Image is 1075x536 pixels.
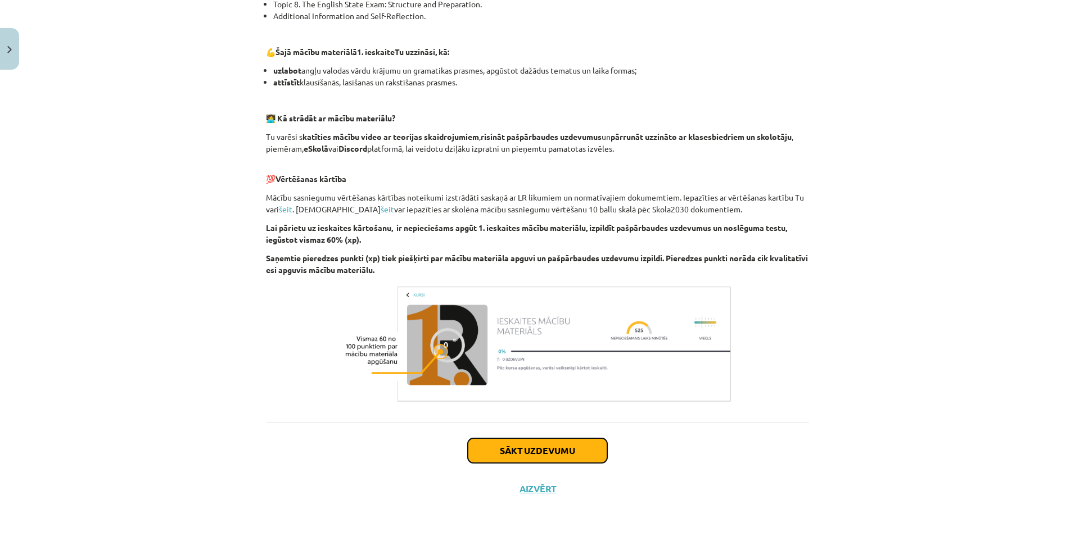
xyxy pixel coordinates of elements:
strong: risināt pašpārbaudes uzdevumus [481,131,602,142]
li: Additional Information and Self-Reflection. [273,10,809,22]
b: 1. ieskaite [357,47,395,57]
p: Tu varēsi s , un , piemēram, vai platformā, lai veidotu dziļāku izpratni un pieņemtu pamatotas iz... [266,131,809,155]
li: klausīšanās, lasīšanas un rakstīšanas prasmes. [273,76,809,88]
a: šeit [381,204,394,214]
b: Saņemtie pieredzes punkti (xp) tiek piešķirti par mācību materiāla apguvi un pašpārbaudes uzdevum... [266,253,808,275]
p: 💯 [266,161,809,185]
img: icon-close-lesson-0947bae3869378f0d4975bcd49f059093ad1ed9edebbc8119c70593378902aed.svg [7,46,12,53]
strong: Discord [338,143,367,153]
button: Aizvērt [516,483,559,494]
b: Lai pārietu uz ieskaites kārtošanu, ir nepieciešams apgūt 1. ieskaites mācību materiālu, izpildīt... [266,222,787,244]
strong: attīstīt [273,77,300,87]
strong: Šajā mācību materiālā [275,47,357,57]
li: angļu valodas vārdu krājumu un gramatikas prasmes, apgūstot dažādus tematus un laika formas; [273,65,809,76]
p: Mācību sasniegumu vērtēšanas kārtības noteikumi izstrādāti saskaņā ar LR likumiem un normatīvajie... [266,192,809,215]
a: šeit [279,204,292,214]
strong: Tu uzzināsi, kā: [395,47,449,57]
strong: katīties mācību video ar teorijas skaidrojumiem [302,131,479,142]
strong: 🧑‍💻 Kā strādāt ar mācību materiālu? [266,113,395,123]
strong: pārrunāt uzzināto ar klasesbiedriem un skolotāju [611,131,792,142]
strong: uzlabot [273,65,301,75]
strong: eSkolā [304,143,328,153]
b: Vērtēšanas kārtība [275,174,346,184]
button: Sākt uzdevumu [468,438,607,463]
p: 💪 [266,46,809,58]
